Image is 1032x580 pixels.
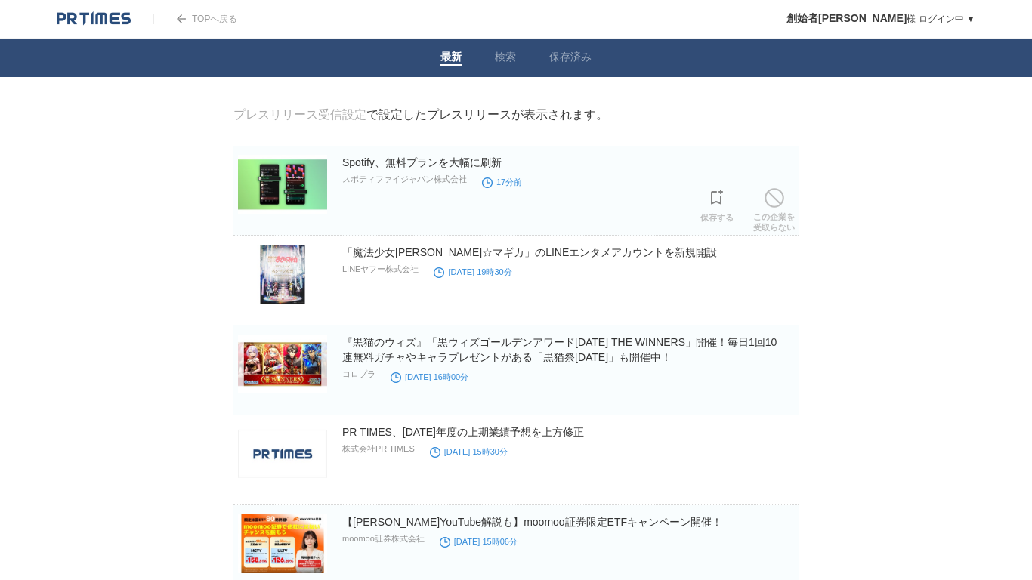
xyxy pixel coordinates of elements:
a: 保存する [700,185,734,223]
span: 創始者[PERSON_NAME] [786,12,907,24]
a: プレスリリース受信設定 [233,108,366,121]
img: Spotify、無料プランを大幅に刷新 [238,155,327,214]
a: 最新 [440,51,462,66]
a: TOPへ戻る [153,14,237,24]
a: 【[PERSON_NAME]YouTube解説も】moomoo証券限定ETFキャンペーン開催！ [342,516,722,528]
time: [DATE] 16時00分 [391,372,468,381]
p: LINEヤフー株式会社 [342,264,419,275]
p: 株式会社PR TIMES [342,443,415,455]
a: 創始者[PERSON_NAME]様 ログイン中 ▼ [786,14,975,24]
time: [DATE] 15時30分 [430,447,508,456]
img: arrow.png [177,14,186,23]
img: 『黒猫のウィズ』「黒ウィズゴールデンアワード2025 THE WINNERS」開催！毎日1回10連無料ガチャやキャラプレゼントがある「黒猫祭2025」も開催中！ [238,335,327,393]
time: [DATE] 15時06分 [440,537,518,546]
img: PR TIMES、2025年度の上期業績予想を上方修正 [238,424,327,483]
a: 保存済み [549,51,592,66]
a: 『黒猫のウィズ』「黒ウィズゴールデンアワード[DATE] THE WINNERS」開催！毎日1回10連無料ガチャやキャラプレゼントがある「黒猫祭[DATE]」も開催中！ [342,336,777,363]
img: 【馬渕磨理子さんYouTube解説も】moomoo証券限定ETFキャンペーン開催！ [238,514,327,573]
time: [DATE] 19時30分 [434,267,511,276]
a: 検索 [495,51,516,66]
img: 「魔法少女まどか☆マギカ」のLINEエンタメアカウントを新規開設 [238,245,327,304]
a: Spotify、無料プランを大幅に刷新 [342,156,502,168]
img: logo.png [57,11,131,26]
div: で設定したプレスリリースが表示されます。 [233,107,608,123]
time: 17分前 [482,177,522,187]
a: PR TIMES、[DATE]年度の上期業績予想を上方修正 [342,426,584,438]
p: スポティファイジャパン株式会社 [342,174,467,185]
p: コロプラ [342,369,375,380]
p: moomoo証券株式会社 [342,533,425,545]
a: この企業を受取らない [753,184,795,233]
a: 「魔法少女[PERSON_NAME]☆マギカ」のLINEエンタメアカウントを新規開設 [342,246,717,258]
